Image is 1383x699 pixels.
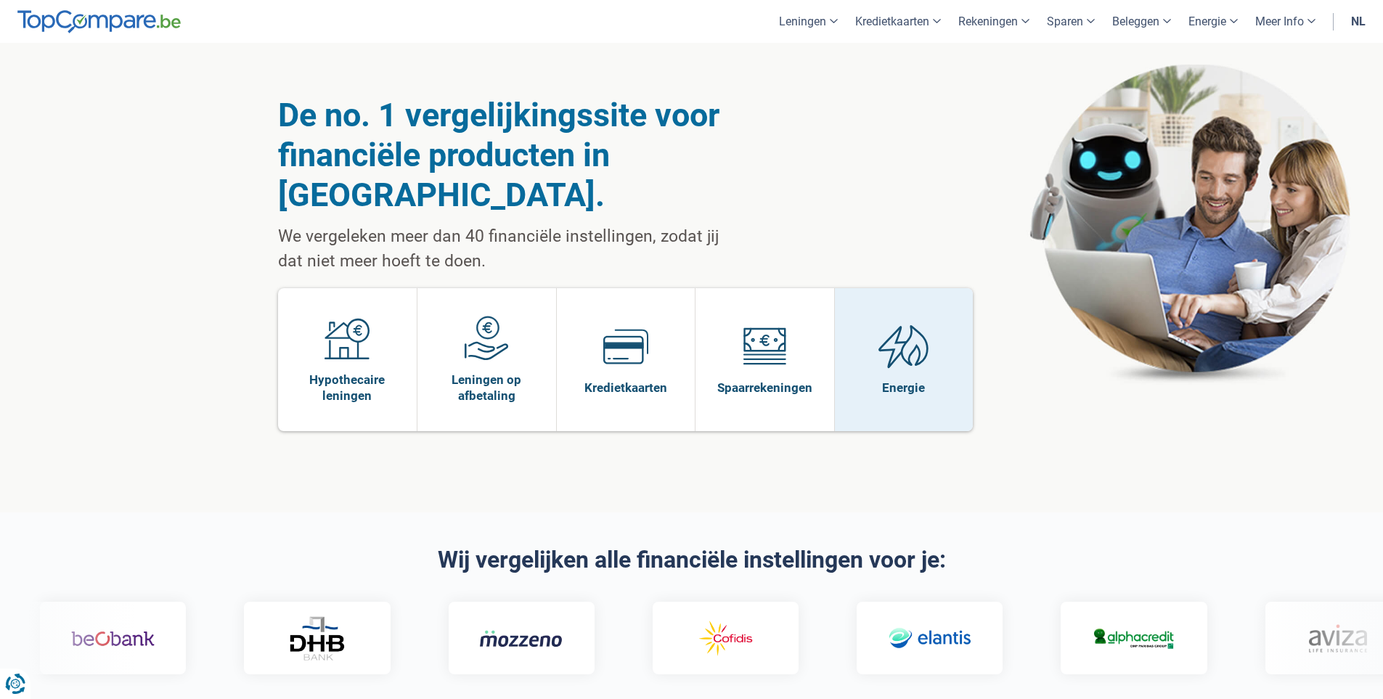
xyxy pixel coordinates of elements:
[878,324,929,369] img: Energie
[425,372,549,404] span: Leningen op afbetaling
[278,547,1106,573] h2: Wij vergelijken alle financiële instellingen voor je:
[742,324,787,369] img: Spaarrekeningen
[695,288,834,431] a: Spaarrekeningen Spaarrekeningen
[464,316,509,361] img: Leningen op afbetaling
[717,380,812,396] span: Spaarrekeningen
[334,618,417,660] img: Cofidis
[1151,629,1234,647] img: Cardif
[130,629,213,647] img: Mozzeno
[584,380,667,396] span: Kredietkaarten
[278,95,733,215] h1: De no. 1 vergelijkingssite voor financiële producten in [GEOGRAPHIC_DATA].
[557,288,695,431] a: Kredietkaarten Kredietkaarten
[278,224,733,274] p: We vergeleken meer dan 40 financiële instellingen, zodat jij dat niet meer hoeft te doen.
[835,288,974,431] a: Energie Energie
[17,10,181,33] img: TopCompare
[538,618,621,660] img: Elantis
[278,288,417,431] a: Hypothecaire leningen Hypothecaire leningen
[285,372,410,404] span: Hypothecaire leningen
[603,324,648,369] img: Kredietkaarten
[742,626,825,651] img: Alphacredit
[882,380,925,396] span: Energie
[417,288,556,431] a: Leningen op afbetaling Leningen op afbetaling
[325,316,370,361] img: Hypothecaire leningen
[959,624,1017,652] img: Aviza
